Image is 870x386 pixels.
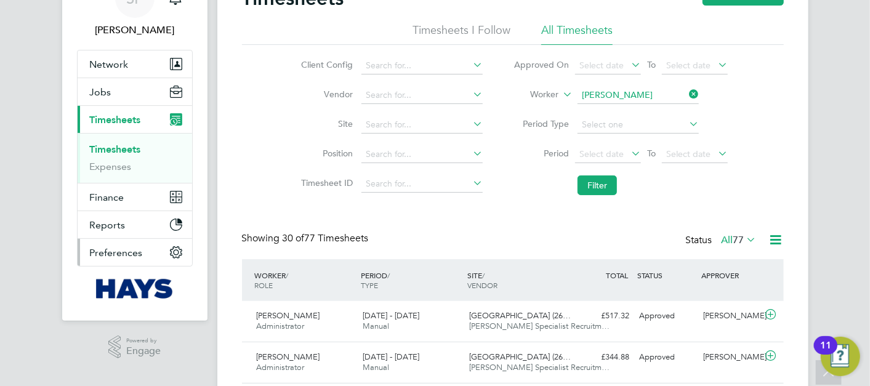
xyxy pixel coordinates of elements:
[283,232,369,244] span: 77 Timesheets
[126,336,161,346] span: Powered by
[579,60,624,71] span: Select date
[78,78,192,105] button: Jobs
[387,270,390,280] span: /
[464,264,571,296] div: SITE
[283,232,305,244] span: 30 of
[78,133,192,183] div: Timesheets
[255,280,273,290] span: ROLE
[78,183,192,211] button: Finance
[733,234,744,246] span: 77
[666,148,711,159] span: Select date
[722,234,757,246] label: All
[579,148,624,159] span: Select date
[571,347,635,368] div: £344.88
[686,232,759,249] div: Status
[698,264,762,286] div: APPROVER
[286,270,289,280] span: /
[90,219,126,231] span: Reports
[90,161,132,172] a: Expenses
[90,86,111,98] span: Jobs
[503,89,558,101] label: Worker
[358,264,464,296] div: PERIOD
[666,60,711,71] span: Select date
[363,310,419,321] span: [DATE] - [DATE]
[467,280,497,290] span: VENDOR
[78,50,192,78] button: Network
[361,116,483,134] input: Search for...
[361,146,483,163] input: Search for...
[578,116,699,134] input: Select one
[514,148,569,159] label: Period
[257,321,305,331] span: Administrator
[635,264,699,286] div: STATUS
[297,177,353,188] label: Timesheet ID
[361,87,483,104] input: Search for...
[297,118,353,129] label: Site
[90,247,143,259] span: Preferences
[257,310,320,321] span: [PERSON_NAME]
[821,337,860,376] button: Open Resource Center, 11 new notifications
[90,58,129,70] span: Network
[126,346,161,356] span: Engage
[469,362,610,372] span: [PERSON_NAME] Specialist Recruitm…
[469,321,610,331] span: [PERSON_NAME] Specialist Recruitm…
[78,106,192,133] button: Timesheets
[635,306,699,326] div: Approved
[635,347,699,368] div: Approved
[77,279,193,299] a: Go to home page
[257,352,320,362] span: [PERSON_NAME]
[363,321,389,331] span: Manual
[90,143,141,155] a: Timesheets
[363,362,389,372] span: Manual
[578,175,617,195] button: Filter
[578,87,699,104] input: Search for...
[297,148,353,159] label: Position
[108,336,161,359] a: Powered byEngage
[361,280,378,290] span: TYPE
[820,345,831,361] div: 11
[78,239,192,266] button: Preferences
[257,362,305,372] span: Administrator
[252,264,358,296] div: WORKER
[571,306,635,326] div: £517.32
[482,270,485,280] span: /
[96,279,173,299] img: hays-logo-retina.png
[77,23,193,38] span: Sonny Facey
[643,145,659,161] span: To
[361,175,483,193] input: Search for...
[514,118,569,129] label: Period Type
[90,114,141,126] span: Timesheets
[297,59,353,70] label: Client Config
[363,352,419,362] span: [DATE] - [DATE]
[698,347,762,368] div: [PERSON_NAME]
[643,57,659,73] span: To
[90,191,124,203] span: Finance
[698,306,762,326] div: [PERSON_NAME]
[78,211,192,238] button: Reports
[361,57,483,74] input: Search for...
[514,59,569,70] label: Approved On
[469,310,571,321] span: [GEOGRAPHIC_DATA] (26…
[297,89,353,100] label: Vendor
[242,232,371,245] div: Showing
[469,352,571,362] span: [GEOGRAPHIC_DATA] (26…
[413,23,510,45] li: Timesheets I Follow
[606,270,629,280] span: TOTAL
[541,23,613,45] li: All Timesheets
